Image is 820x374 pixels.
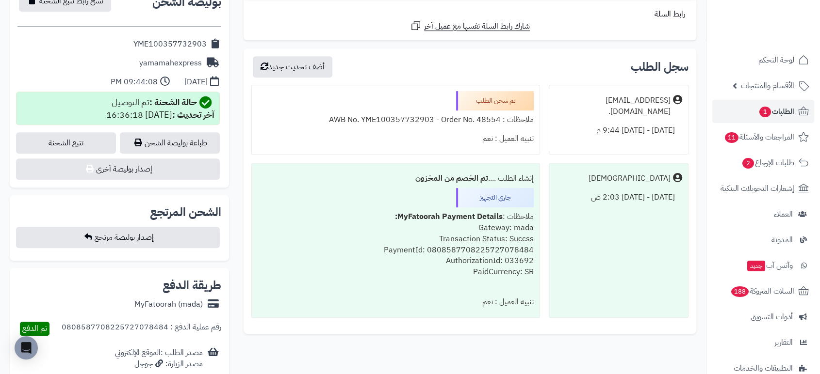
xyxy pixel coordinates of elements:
a: شارك رابط السلة نفسها مع عميل آخر [410,20,530,32]
div: تنبيه العميل : نعم [258,129,534,148]
a: تتبع الشحنة [16,132,116,154]
span: لوحة التحكم [758,53,794,67]
span: المدونة [771,233,793,247]
span: شارك رابط السلة نفسها مع عميل آخر [424,21,530,32]
button: إصدار بوليصة أخرى [16,158,220,180]
div: [EMAIL_ADDRESS][DOMAIN_NAME]. [555,95,671,117]
a: وآتس آبجديد [712,254,814,277]
div: رقم عملية الدفع : 0808587708225727078484 [62,322,221,336]
a: المراجعات والأسئلة11 [712,125,814,149]
b: تم الخصم من المخزون [415,172,488,184]
a: السلات المتروكة188 [712,280,814,303]
b: MyFatoorah Payment Details: [395,211,503,222]
span: 1 [759,107,771,117]
span: الأقسام والمنتجات [741,79,794,93]
div: Open Intercom Messenger [15,336,38,359]
span: طلبات الإرجاع [741,156,794,170]
strong: آخر تحديث : [172,108,214,121]
h2: طريقة الدفع [163,280,221,291]
div: مصدر الزيارة: جوجل [115,358,203,370]
a: أدوات التسويق [712,305,814,328]
div: [DEMOGRAPHIC_DATA] [589,173,671,184]
div: تم التوصيل [DATE] 16:36:18 [106,96,214,121]
a: إشعارات التحويلات البنكية [712,177,814,200]
a: التقارير [712,331,814,354]
div: إنشاء الطلب .... [258,169,534,188]
button: إصدار بوليصة مرتجع [16,227,220,248]
span: 11 [725,132,738,143]
div: رابط السلة [247,9,692,20]
div: تنبيه العميل : نعم [258,293,534,312]
div: تم شحن الطلب [456,91,534,110]
span: أدوات التسويق [751,310,793,324]
div: yamamahexpress [139,58,202,69]
div: جاري التجهيز [456,188,534,207]
span: 188 [731,286,749,297]
a: المدونة [712,228,814,251]
a: الطلبات1 [712,100,814,123]
h2: الشحن المرتجع [150,206,221,218]
span: المراجعات والأسئلة [724,130,794,144]
span: 2 [742,158,754,169]
span: العملاء [774,207,793,221]
div: MyFatoorah (mada) [134,299,203,310]
div: 09:44:08 PM [111,77,158,88]
div: مصدر الطلب :الموقع الإلكتروني [115,347,203,370]
span: وآتس آب [746,259,793,272]
span: الطلبات [758,105,794,118]
a: طباعة بوليصة الشحن [120,132,220,154]
a: لوحة التحكم [712,48,814,72]
div: ملاحظات : AWB No. YME100357732903 - Order No. 48554 [258,110,534,129]
strong: حالة الشحنة : [149,95,197,109]
a: العملاء [712,203,814,226]
span: السلات المتروكة [730,284,794,298]
div: ملاحظات : Gateway: mada Transaction Status: Succss PaymentId: 0808587708225727078484 Authorizatio... [258,207,534,293]
span: تم الدفع [22,323,47,334]
h3: سجل الطلب [631,61,689,73]
div: [DATE] - [DATE] 9:44 م [555,121,682,140]
button: أضف تحديث جديد [253,56,332,78]
img: logo-2.png [754,26,811,46]
div: [DATE] [184,77,208,88]
a: طلبات الإرجاع2 [712,151,814,174]
div: YME100357732903 [133,39,207,50]
span: إشعارات التحويلات البنكية [721,182,794,195]
span: التقارير [774,336,793,349]
span: جديد [747,261,765,271]
div: [DATE] - [DATE] 2:03 ص [555,188,682,207]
